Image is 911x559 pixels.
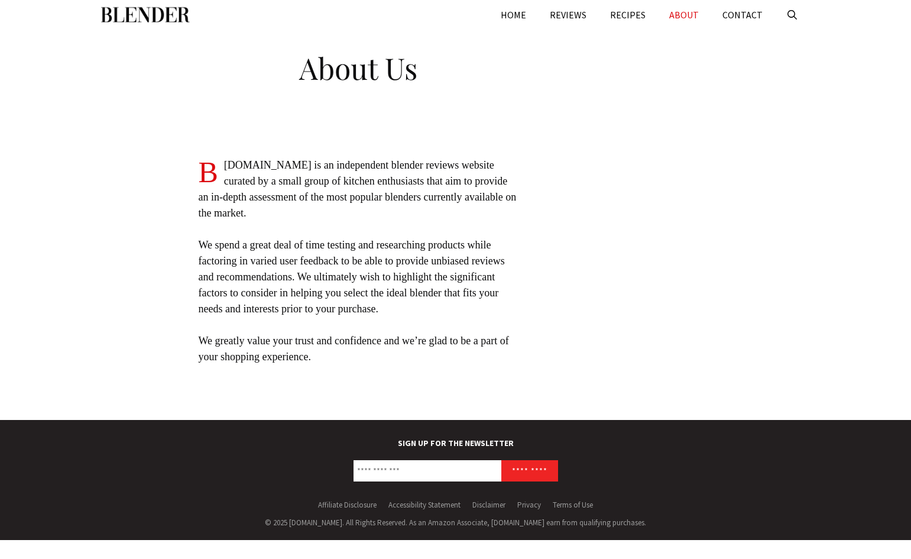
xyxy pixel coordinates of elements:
[553,500,593,510] a: Terms of Use
[199,237,518,317] p: We spend a great deal of time testing and researching products while factoring in varied user fee...
[110,41,607,89] h1: About Us
[101,517,811,529] div: © 2025 [DOMAIN_NAME]. All Rights Reserved. As an Amazon Associate, [DOMAIN_NAME] earn from qualif...
[199,333,518,365] p: We greatly value your trust and confidence and we’re glad to be a part of your shopping experience.
[472,500,505,510] a: Disclaimer
[318,500,377,510] a: Affiliate Disclosure
[199,157,518,221] p: [DOMAIN_NAME] is an independent blender reviews website curated by a small group of kitchen enthu...
[517,500,541,510] a: Privacy
[633,47,793,402] iframe: Advertisement
[388,500,461,510] a: Accessibility Statement
[101,438,811,454] label: SIGN UP FOR THE NEWSLETTER
[199,157,218,187] span: B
